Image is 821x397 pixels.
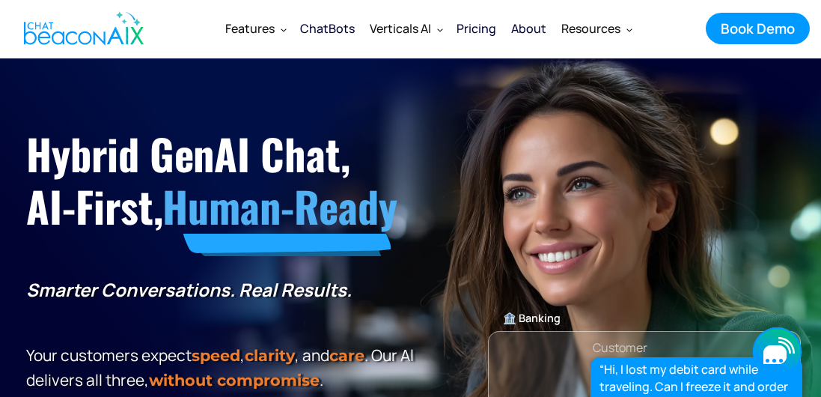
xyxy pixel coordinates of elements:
[26,127,418,233] h1: Hybrid GenAI Chat, AI-First,
[329,346,364,365] span: care
[721,19,795,38] div: Book Demo
[504,9,554,48] a: About
[706,13,810,44] a: Book Demo
[225,18,275,39] div: Features
[554,10,638,46] div: Resources
[245,346,295,365] span: clarity
[26,343,418,393] p: Your customers expect , , and . Our Al delivers all three, .
[437,26,443,32] img: Dropdown
[218,10,293,46] div: Features
[561,18,620,39] div: Resources
[192,346,240,365] strong: speed
[511,18,546,39] div: About
[593,337,647,358] div: Customer
[300,18,355,39] div: ChatBots
[457,18,496,39] div: Pricing
[281,26,287,32] img: Dropdown
[362,10,449,46] div: Verticals AI
[11,2,152,55] a: home
[626,26,632,32] img: Dropdown
[162,175,397,237] span: Human-Ready
[449,9,504,48] a: Pricing
[370,18,431,39] div: Verticals AI
[293,9,362,48] a: ChatBots
[149,371,320,390] span: without compromise
[489,308,801,329] div: 🏦 Banking
[26,277,352,302] strong: Smarter Conversations. Real Results.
